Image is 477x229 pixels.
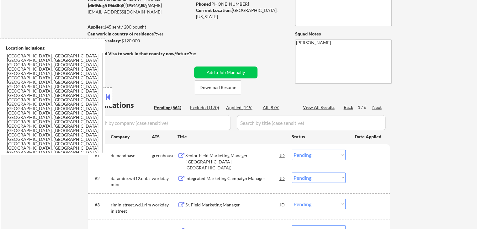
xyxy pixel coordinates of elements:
[152,134,178,140] div: ATS
[95,152,106,159] div: #1
[111,152,152,159] div: demandbase
[88,3,192,15] div: [PERSON_NAME][EMAIL_ADDRESS][DOMAIN_NAME]
[152,152,178,159] div: greenhouse
[279,199,286,210] div: JD
[185,175,280,182] div: Integrated Marketing Campaign Manager
[111,134,152,140] div: Company
[95,175,106,182] div: #2
[295,31,392,37] div: Squad Notes
[195,80,241,94] button: Download Resume
[88,3,120,8] strong: Mailslurp Email:
[185,202,280,208] div: Sr. Field Marketing Manager
[190,104,221,111] div: Excluded (170)
[90,101,152,109] div: Applications
[279,173,286,184] div: JD
[88,51,192,56] strong: Will need Visa to work in that country now/future?:
[226,104,257,111] div: Applied (145)
[196,7,285,19] div: [GEOGRAPHIC_DATA], [US_STATE]
[87,31,157,36] strong: Can work in country of residence?:
[237,115,386,130] input: Search by title (case sensitive)
[87,31,190,37] div: yes
[152,202,178,208] div: workday
[344,104,354,110] div: Back
[87,38,192,44] div: $120,000
[87,24,192,30] div: 145 sent / 200 bought
[194,67,257,78] button: Add a Job Manually
[185,152,280,171] div: Senior Field Marketing Manager ([GEOGRAPHIC_DATA] - [GEOGRAPHIC_DATA])
[95,202,106,208] div: #3
[87,24,104,29] strong: Applies:
[355,134,382,140] div: Date Applied
[196,8,232,13] strong: Current Location:
[87,38,121,43] strong: Minimum salary:
[196,1,210,7] strong: Phone:
[372,104,382,110] div: Next
[111,202,152,214] div: riministreet.wd1.riministreet
[178,134,286,140] div: Title
[279,150,286,161] div: JD
[292,131,346,142] div: Status
[191,51,209,57] div: no
[196,1,285,7] div: [PHONE_NUMBER]
[358,104,372,110] div: 1 / 6
[90,115,231,130] input: Search by company (case sensitive)
[263,104,294,111] div: All (876)
[303,104,337,110] div: View All Results
[111,175,152,188] div: dataminr.wd12.dataminr
[154,104,185,111] div: Pending (561)
[6,45,103,51] div: Location Inclusions:
[152,175,178,182] div: workday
